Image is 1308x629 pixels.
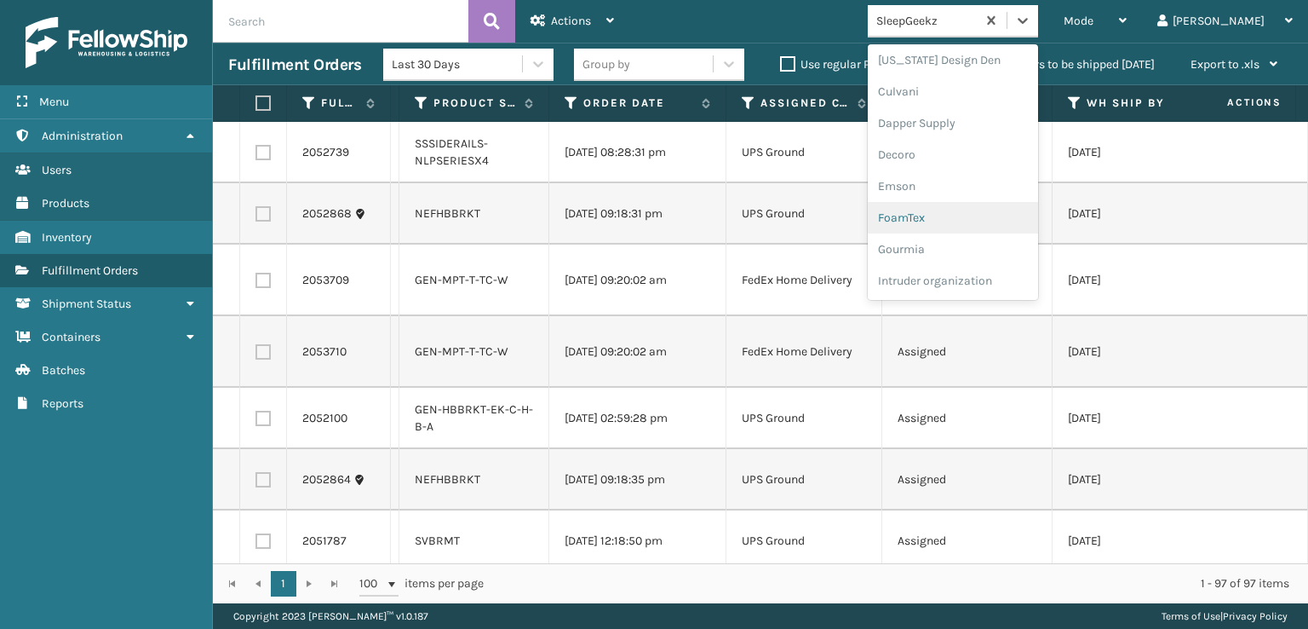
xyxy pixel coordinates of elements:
[549,511,726,572] td: [DATE] 12:18:50 pm
[302,471,351,488] a: 2052864
[392,55,524,73] div: Last 30 Days
[582,55,630,73] div: Group by
[549,449,726,511] td: [DATE] 09:18:35 pm
[359,575,385,592] span: 100
[26,17,187,68] img: logo
[42,297,131,311] span: Shipment Status
[549,316,726,388] td: [DATE] 09:20:02 am
[549,245,726,316] td: [DATE] 09:20:02 am
[726,183,882,245] td: UPS Ground
[868,44,1038,76] div: [US_STATE] Design Den
[868,139,1038,170] div: Decoro
[780,57,954,72] label: Use regular Palletizing mode
[391,388,399,449] td: SS44126
[583,95,693,111] label: Order Date
[415,472,480,487] a: NEFHBBRKT
[549,122,726,183] td: [DATE] 08:28:31 pm
[990,57,1155,72] label: Orders to be shipped [DATE]
[726,511,882,572] td: UPS Ground
[876,12,978,30] div: SleepGeekz
[726,449,882,511] td: UPS Ground
[549,183,726,245] td: [DATE] 09:18:31 pm
[391,316,399,388] td: 113-9903768-0660251
[1053,183,1223,245] td: [DATE]
[415,344,508,359] a: GEN-MPT-T-TC-W
[359,571,484,597] span: items per page
[882,449,1053,511] td: Assigned
[549,388,726,449] td: [DATE] 02:59:28 pm
[1162,603,1288,629] div: |
[726,388,882,449] td: UPS Ground
[1087,95,1190,111] label: WH Ship By Date
[42,396,83,411] span: Reports
[1053,511,1223,572] td: [DATE]
[42,163,72,177] span: Users
[868,297,1038,328] div: Joyberri
[302,343,347,361] a: 2053710
[42,363,85,378] span: Batches
[39,95,69,109] span: Menu
[882,388,1053,449] td: Assigned
[508,575,1289,592] div: 1 - 97 of 97 items
[726,122,882,183] td: UPS Ground
[302,410,347,427] a: 2052100
[302,272,349,289] a: 2053709
[415,402,533,434] a: GEN-HBBRKT-EK-C-H-B-A
[726,316,882,388] td: FedEx Home Delivery
[882,511,1053,572] td: Assigned
[42,263,138,278] span: Fulfillment Orders
[868,202,1038,234] div: FoamTex
[868,107,1038,139] div: Dapper Supply
[882,316,1053,388] td: Assigned
[1064,14,1093,28] span: Mode
[302,205,352,222] a: 2052868
[1053,122,1223,183] td: [DATE]
[760,95,849,111] label: Assigned Carrier Service
[1053,388,1223,449] td: [DATE]
[1162,610,1220,622] a: Terms of Use
[42,330,100,344] span: Containers
[1053,245,1223,316] td: [DATE]
[415,273,508,287] a: GEN-MPT-T-TC-W
[321,95,358,111] label: Fulfillment Order Id
[42,129,123,143] span: Administration
[1173,89,1292,117] span: Actions
[391,449,399,511] td: SS44054(1)
[233,603,428,629] p: Copyright 2023 [PERSON_NAME]™ v 1.0.187
[1190,57,1259,72] span: Export to .xls
[433,95,516,111] label: Product SKU
[1053,316,1223,388] td: [DATE]
[868,76,1038,107] div: Culvani
[551,14,591,28] span: Actions
[868,234,1038,265] div: Gourmia
[228,55,361,75] h3: Fulfillment Orders
[271,571,296,597] a: 1
[391,183,399,245] td: SS44070(1)
[868,170,1038,202] div: Emson
[415,206,480,221] a: NEFHBBRKT
[42,230,92,245] span: Inventory
[391,122,399,183] td: SS44147
[42,196,89,211] span: Products
[302,144,349,161] a: 2052739
[391,511,399,572] td: SS44116
[415,136,489,168] a: SSSIDERAILS-NLPSERIESX4
[868,265,1038,297] div: Intruder organization
[1053,449,1223,511] td: [DATE]
[415,534,460,548] a: SVBRMT
[1223,610,1288,622] a: Privacy Policy
[302,533,347,550] a: 2051787
[726,245,882,316] td: FedEx Home Delivery
[391,245,399,316] td: 113-9903768-0660251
